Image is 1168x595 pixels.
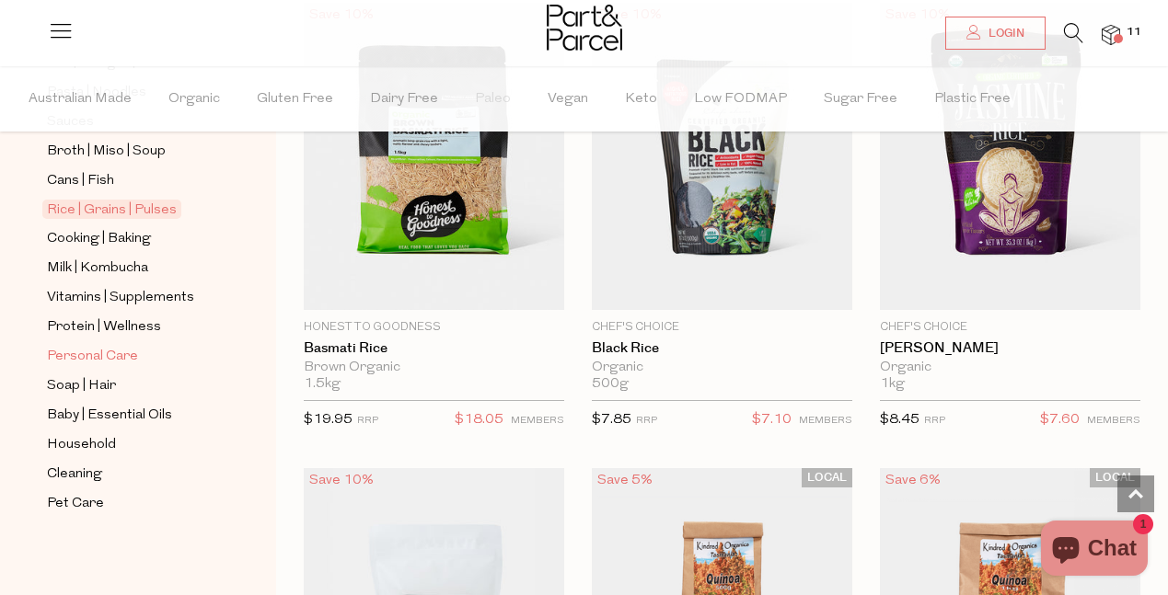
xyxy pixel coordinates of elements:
span: Login [984,26,1024,41]
span: 500g [592,376,629,393]
a: Basmati Rice [304,340,564,357]
img: Part&Parcel [547,5,622,51]
a: Vitamins | Supplements [47,286,214,309]
p: Honest to Goodness [304,319,564,336]
span: $7.60 [1040,408,1080,432]
span: Cooking | Baking [47,228,151,250]
a: [PERSON_NAME] [880,340,1140,357]
a: Black Rice [592,340,852,357]
a: Pet Care [47,492,214,515]
span: Rice | Grains | Pulses [42,200,181,219]
span: Soap | Hair [47,375,116,397]
div: Save 6% [880,468,946,493]
span: Baby | Essential Oils [47,405,172,427]
span: Gluten Free [257,67,333,132]
span: Pet Care [47,493,104,515]
span: Milk | Kombucha [47,257,148,280]
div: Organic [592,360,852,376]
span: $7.85 [592,413,631,427]
span: Organic [168,67,220,132]
a: Cleaning [47,463,214,486]
a: Household [47,433,214,456]
span: Cans | Fish [47,170,114,192]
img: Basmati Rice [304,3,564,310]
span: Vegan [548,67,588,132]
span: Paleo [475,67,511,132]
a: Login [945,17,1046,50]
div: Organic [880,360,1140,376]
span: $8.45 [880,413,919,427]
span: 1kg [880,376,905,393]
div: Brown Organic [304,360,564,376]
a: Milk | Kombucha [47,257,214,280]
a: Protein | Wellness [47,315,214,338]
span: 11 [1122,24,1146,40]
span: Sugar Free [824,67,897,132]
div: Save 5% [592,468,658,493]
span: Household [47,434,116,456]
span: $18.05 [455,408,503,432]
span: LOCAL [802,468,852,487]
a: 11 [1102,25,1120,44]
inbox-online-store-chat: Shopify online store chat [1035,521,1153,580]
small: RRP [357,416,378,426]
span: $19.95 [304,413,353,427]
img: Black Rice [592,3,852,310]
a: Rice | Grains | Pulses [47,199,214,221]
small: RRP [924,416,945,426]
a: Cooking | Baking [47,227,214,250]
span: Vitamins | Supplements [47,287,194,309]
span: Plastic Free [934,67,1011,132]
span: LOCAL [1090,468,1140,487]
span: Keto [625,67,657,132]
span: 1.5kg [304,376,341,393]
a: Soap | Hair [47,374,214,397]
span: Broth | Miso | Soup [47,141,166,163]
a: Broth | Miso | Soup [47,140,214,163]
span: Australian Made [29,67,132,132]
div: Save 10% [304,468,379,493]
small: MEMBERS [1087,416,1140,426]
a: Cans | Fish [47,169,214,192]
a: Baby | Essential Oils [47,404,214,427]
p: Chef's Choice [592,319,852,336]
small: MEMBERS [799,416,852,426]
span: Dairy Free [370,67,438,132]
span: $7.10 [752,408,792,432]
span: Cleaning [47,463,102,486]
small: RRP [636,416,657,426]
span: Personal Care [47,346,138,368]
small: MEMBERS [511,416,564,426]
p: Chef's Choice [880,319,1140,336]
img: Jasmine Rice [880,3,1140,310]
a: Personal Care [47,345,214,368]
span: Low FODMAP [694,67,787,132]
span: Protein | Wellness [47,316,161,338]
